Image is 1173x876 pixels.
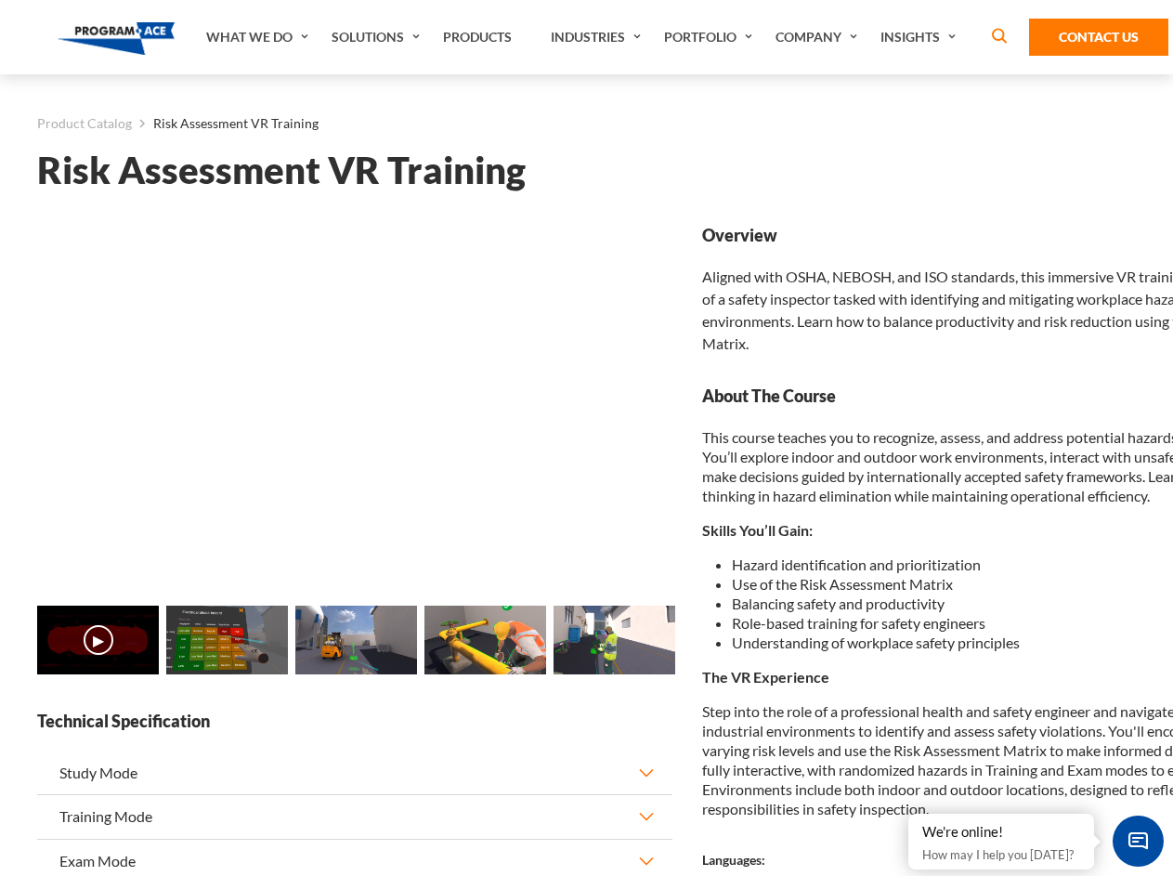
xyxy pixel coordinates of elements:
[702,852,765,868] strong: Languages:
[1113,816,1164,867] span: Chat Widget
[922,843,1080,866] p: How may I help you [DATE]?
[37,111,132,136] a: Product Catalog
[37,710,672,733] strong: Technical Specification
[166,606,288,674] img: Risk Assessment VR Training - Preview 1
[37,224,672,582] iframe: Risk Assessment VR Training - Video 0
[554,606,675,674] img: Risk Assessment VR Training - Preview 4
[295,606,417,674] img: Risk Assessment VR Training - Preview 2
[922,823,1080,842] div: We're online!
[37,795,672,838] button: Training Mode
[424,606,546,674] img: Risk Assessment VR Training - Preview 3
[1029,19,1168,56] a: Contact Us
[84,625,113,655] button: ▶
[37,752,672,794] button: Study Mode
[132,111,319,136] li: Risk Assessment VR Training
[58,22,176,55] img: Program-Ace
[37,606,159,674] img: Risk Assessment VR Training - Video 0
